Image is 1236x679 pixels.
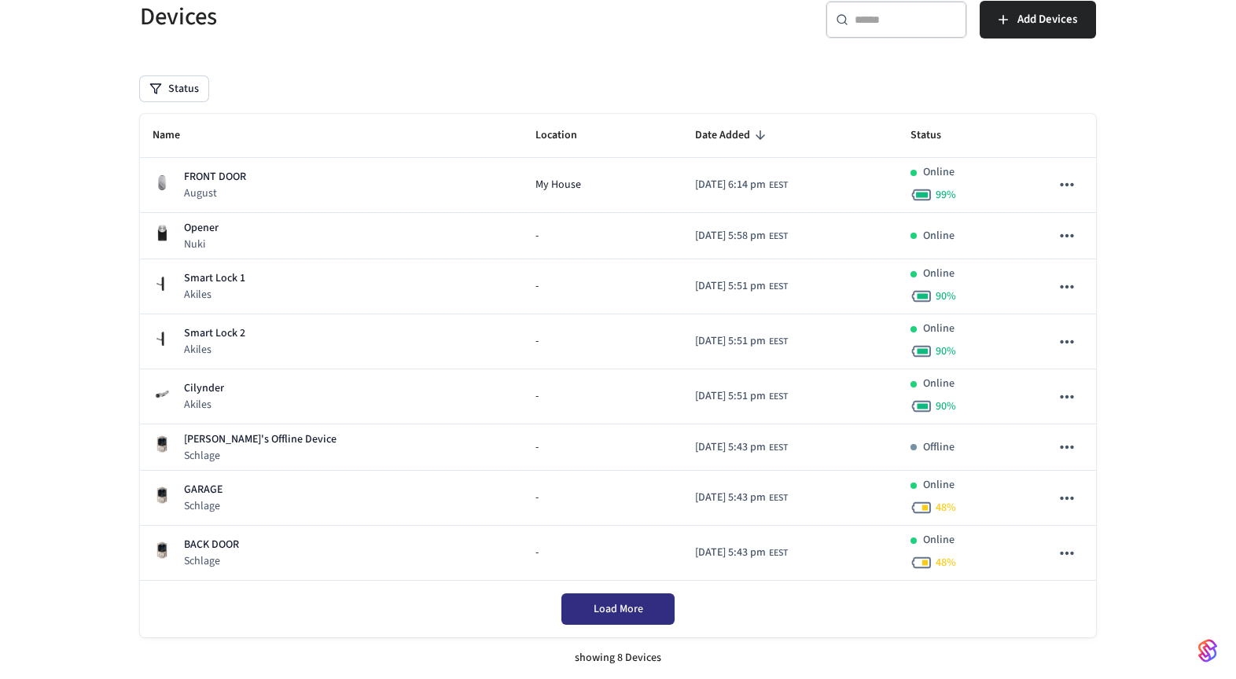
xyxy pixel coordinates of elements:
[695,123,771,148] span: Date Added
[695,333,766,350] span: [DATE] 5:51 pm
[535,388,539,405] span: -
[923,477,955,494] p: Online
[936,343,956,359] span: 90 %
[153,384,171,403] img: Akiles Cylinder
[184,498,223,514] p: Schlage
[535,177,581,193] span: My House
[535,123,598,148] span: Location
[184,287,245,303] p: Akiles
[184,431,337,448] p: [PERSON_NAME]'s Offline Device
[140,76,208,101] button: Status
[184,380,224,397] p: Cilynder
[153,173,171,192] img: August Wifi Smart Lock 3rd Gen, Silver, Front
[184,482,223,498] p: GARAGE
[561,593,675,625] button: Load More
[923,228,955,244] p: Online
[184,325,245,342] p: Smart Lock 2
[153,274,171,293] img: Akiles Roomlock
[535,333,539,350] span: -
[140,637,1096,679] div: showing 8 Devices
[923,164,955,181] p: Online
[1198,638,1217,663] img: SeamLogoGradient.69752ec5.svg
[936,500,956,516] span: 48 %
[594,601,643,617] span: Load More
[184,270,245,287] p: Smart Lock 1
[153,541,171,560] img: Schlage Sense Smart Deadbolt with Camelot Trim, Front
[184,537,239,553] p: BACK DOOR
[695,439,788,456] div: Europe/Kiev
[535,545,539,561] span: -
[535,439,539,456] span: -
[695,490,788,506] div: Europe/Kiev
[535,228,539,244] span: -
[936,398,956,414] span: 90 %
[769,441,788,455] span: EEST
[936,555,956,571] span: 48 %
[184,448,337,464] p: Schlage
[535,278,539,295] span: -
[695,545,788,561] div: Europe/Kiev
[769,335,788,349] span: EEST
[184,169,246,185] p: FRONT DOOR
[184,553,239,569] p: Schlage
[695,439,766,456] span: [DATE] 5:43 pm
[153,435,171,453] img: Schlage Sense Smart Deadbolt with Camelot Trim, Front
[769,390,788,404] span: EEST
[1017,9,1077,30] span: Add Devices
[769,546,788,560] span: EEST
[936,187,956,203] span: 99 %
[153,329,171,348] img: Akiles Roomlock
[695,388,766,405] span: [DATE] 5:51 pm
[695,545,766,561] span: [DATE] 5:43 pm
[769,229,788,244] span: EEST
[695,278,788,295] div: Europe/Kiev
[695,333,788,350] div: Europe/Kiev
[535,490,539,506] span: -
[695,278,766,295] span: [DATE] 5:51 pm
[184,220,219,237] p: Opener
[923,439,955,456] p: Offline
[695,228,766,244] span: [DATE] 5:58 pm
[923,532,955,549] p: Online
[184,342,245,358] p: Akiles
[153,223,171,242] img: Nuki Smart Lock 3.0 Pro Black, Front
[695,177,766,193] span: [DATE] 6:14 pm
[695,388,788,405] div: Europe/Kiev
[980,1,1096,39] button: Add Devices
[184,185,246,201] p: August
[769,178,788,193] span: EEST
[153,123,200,148] span: Name
[140,114,1096,581] table: sticky table
[140,1,609,33] h5: Devices
[695,177,788,193] div: Europe/Kiev
[923,266,955,282] p: Online
[184,237,219,252] p: Nuki
[769,491,788,505] span: EEST
[695,490,766,506] span: [DATE] 5:43 pm
[910,123,962,148] span: Status
[769,280,788,294] span: EEST
[184,397,224,413] p: Akiles
[153,486,171,505] img: Schlage Sense Smart Deadbolt with Camelot Trim, Front
[923,321,955,337] p: Online
[936,288,956,304] span: 90 %
[695,228,788,244] div: Europe/Kiev
[923,376,955,392] p: Online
